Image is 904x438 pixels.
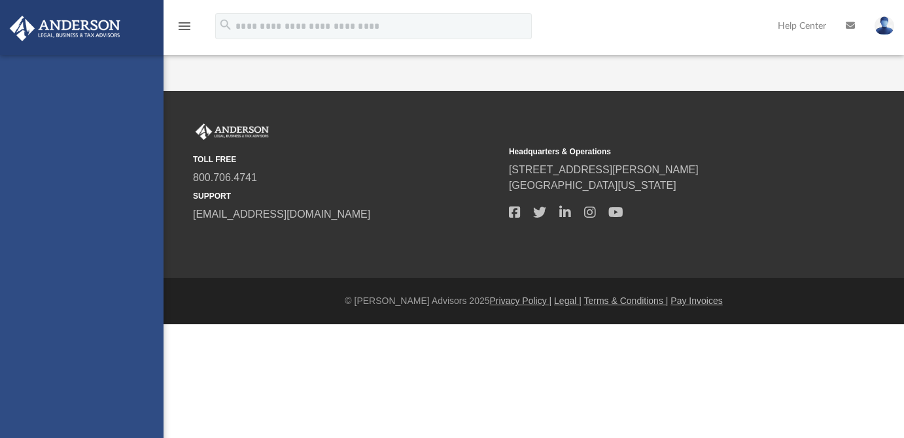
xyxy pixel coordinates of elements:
a: [EMAIL_ADDRESS][DOMAIN_NAME] [193,209,370,220]
a: menu [177,25,192,34]
small: Headquarters & Operations [509,146,816,158]
a: Privacy Policy | [490,295,552,306]
a: Pay Invoices [670,295,722,306]
img: Anderson Advisors Platinum Portal [6,16,124,41]
a: [STREET_ADDRESS][PERSON_NAME] [509,164,699,175]
img: User Pic [875,16,894,35]
a: Terms & Conditions | [584,295,669,306]
a: 800.706.4741 [193,172,257,183]
i: menu [177,18,192,34]
div: © [PERSON_NAME] Advisors 2025 [164,294,904,308]
img: Anderson Advisors Platinum Portal [193,124,271,141]
i: search [218,18,233,32]
a: Legal | [554,295,582,306]
small: TOLL FREE [193,154,500,165]
a: [GEOGRAPHIC_DATA][US_STATE] [509,180,676,191]
small: SUPPORT [193,190,500,202]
